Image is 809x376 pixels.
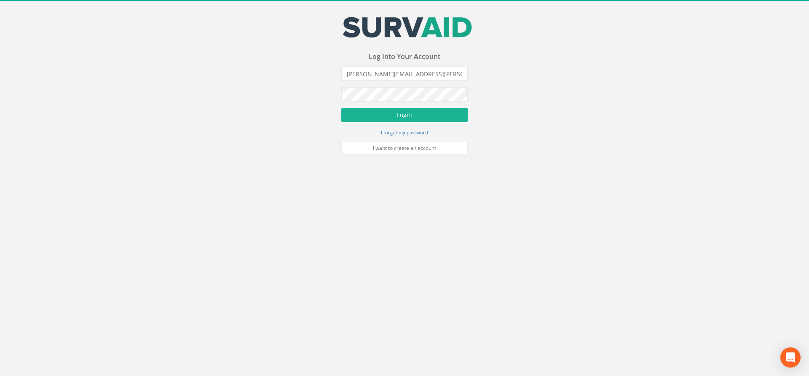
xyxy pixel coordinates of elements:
[381,128,428,136] a: I forgot my password
[341,67,468,81] input: Email
[341,108,468,122] button: Login
[780,347,801,368] div: Open Intercom Messenger
[341,53,468,61] h3: Log Into Your Account
[341,142,468,155] a: I want to create an account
